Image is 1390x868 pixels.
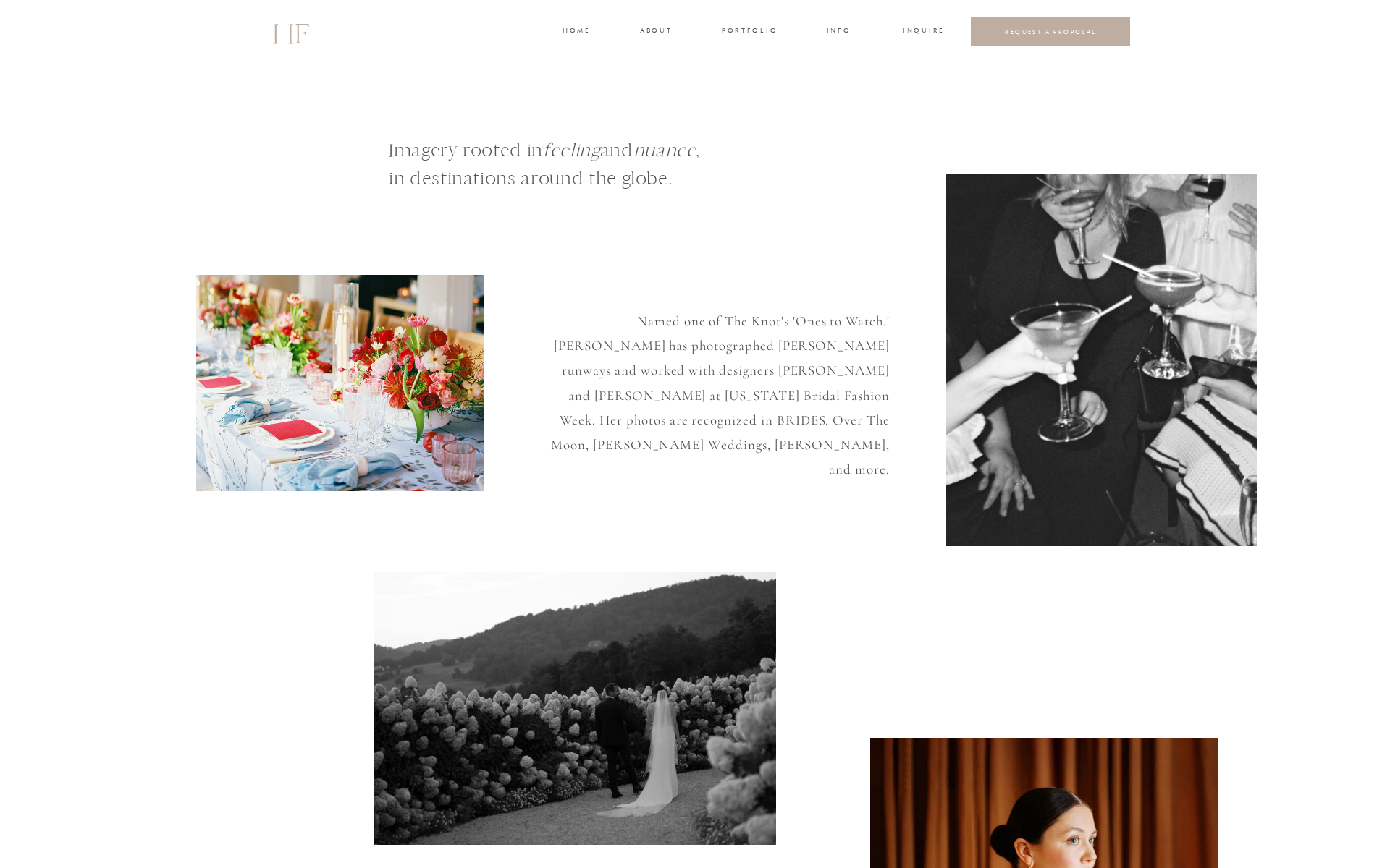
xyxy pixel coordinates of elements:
a: home [563,25,589,38]
a: INFO [825,25,852,38]
a: HF [272,11,308,53]
i: feeling [543,139,600,161]
p: Named one of The Knot's 'Ones to Watch,' [PERSON_NAME] has photographed [PERSON_NAME] runways and... [539,309,890,458]
a: INQUIRE [903,25,942,38]
a: portfolio [722,25,776,38]
a: about [640,25,670,38]
h1: Imagery rooted in and , in destinations around the globe. [389,136,780,213]
a: REQUEST A PROPOSAL [982,27,1119,35]
i: nuance [633,139,696,161]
